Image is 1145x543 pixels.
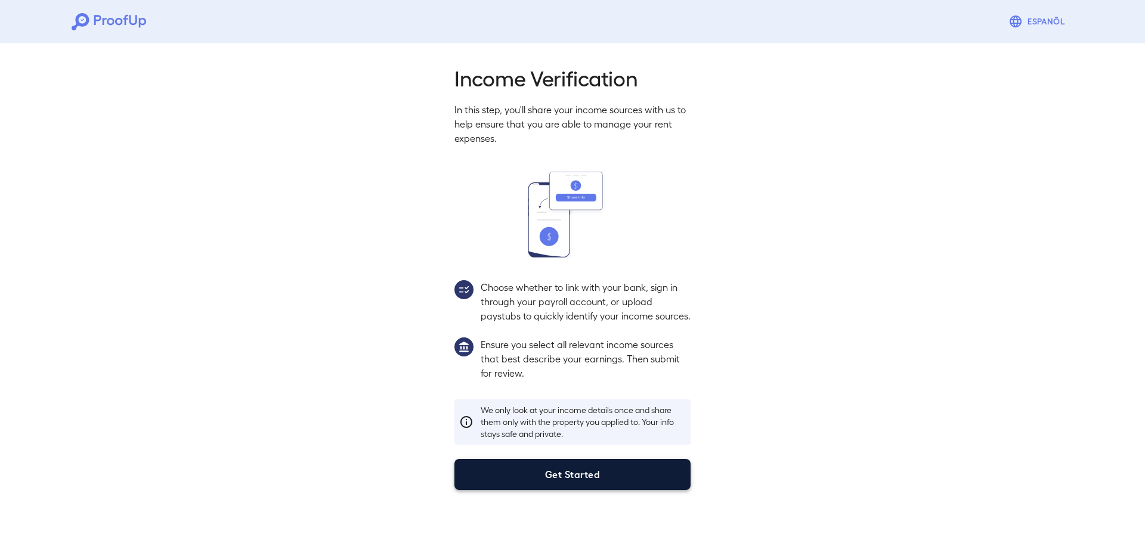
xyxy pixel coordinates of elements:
[454,103,691,145] p: In this step, you'll share your income sources with us to help ensure that you are able to manage...
[454,337,474,356] img: group1.svg
[481,337,691,380] p: Ensure you select all relevant income sources that best describe your earnings. Then submit for r...
[454,280,474,299] img: group2.svg
[1004,10,1073,33] button: Espanõl
[454,459,691,490] button: Get Started
[481,404,686,440] p: We only look at your income details once and share them only with the property you applied to. Yo...
[528,172,617,257] img: transfer_money.svg
[481,280,691,323] p: Choose whether to link with your bank, sign in through your payroll account, or upload paystubs t...
[454,64,691,91] h2: Income Verification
